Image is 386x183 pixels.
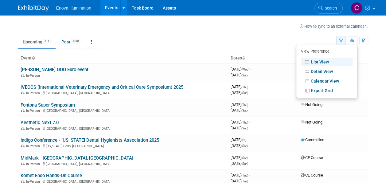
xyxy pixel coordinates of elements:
[249,102,250,107] span: -
[228,53,298,63] th: Dates
[21,84,183,90] a: IVECCS (International Veterinary Emergency and Critical Care Symposium) 2025
[26,144,42,148] span: In-Person
[249,84,250,89] span: -
[241,174,248,177] span: (Tue)
[21,90,226,95] div: [GEOGRAPHIC_DATA], [GEOGRAPHIC_DATA]
[71,39,80,43] span: 1180
[248,155,249,160] span: -
[314,3,343,14] a: Search
[231,108,248,112] span: [DATE]
[241,68,249,71] span: (Wed)
[241,109,248,112] span: (Sat)
[18,5,49,11] img: ExhibitDay
[231,137,248,142] span: [DATE]
[241,180,248,183] span: (Tue)
[43,39,51,43] span: 217
[21,120,59,125] a: Aesthetic Next 7.0
[241,127,248,130] span: (Sun)
[21,127,25,130] img: In-Person Event
[249,173,250,177] span: -
[249,120,250,124] span: -
[241,103,248,107] span: (Thu)
[26,91,42,95] span: In-Person
[231,102,250,107] span: [DATE]
[21,109,25,112] img: In-Person Event
[241,74,248,77] span: (Sat)
[21,173,82,178] a: Komet Endo Hands-On Course
[301,77,353,85] a: Calendar View
[32,55,35,60] a: Sort by Event Name
[241,91,248,95] span: (Sun)
[241,162,248,165] span: (Sun)
[26,74,42,78] span: In-Person
[57,36,85,48] a: Past1180
[231,84,250,89] span: [DATE]
[231,155,249,160] span: [DATE]
[21,137,159,143] a: Indigo Conference - [US_STATE] Dental Hygienists Association 2025
[21,126,226,131] div: [GEOGRAPHIC_DATA], [GEOGRAPHIC_DATA]
[18,36,56,48] a: Upcoming217
[21,162,25,165] img: In-Person Event
[351,2,362,14] img: Colin Bushell
[21,144,25,147] img: In-Person Event
[301,102,322,107] span: Not Going
[231,90,248,95] span: [DATE]
[300,24,368,29] a: How to sync to an external calendar...
[21,102,75,108] a: Fontona Super Symposium
[231,143,248,148] span: [DATE]
[231,120,250,124] span: [DATE]
[231,161,248,166] span: [DATE]
[301,86,353,95] a: Expert Grid
[301,173,323,177] span: CE Course
[26,127,42,131] span: In-Person
[21,180,25,183] img: In-Person Event
[21,91,25,94] img: In-Person Event
[241,138,246,142] span: (Fri)
[301,58,353,66] a: List View
[231,67,251,71] span: [DATE]
[242,55,245,60] a: Sort by Start Date
[26,162,42,166] span: In-Person
[21,155,133,161] a: MidMark - [GEOGRAPHIC_DATA], [GEOGRAPHIC_DATA]
[301,120,322,124] span: Not Going
[301,47,353,57] div: View Preference:
[231,73,248,77] span: [DATE]
[231,126,248,130] span: [DATE]
[301,137,324,142] span: Committed
[21,74,25,77] img: In-Person Event
[301,155,323,160] span: CE Course
[21,67,88,72] a: [PERSON_NAME] OOO Euro event
[231,173,250,177] span: [DATE]
[241,144,248,148] span: (Sat)
[21,108,226,113] div: [GEOGRAPHIC_DATA], [GEOGRAPHIC_DATA]
[26,109,42,113] span: In-Person
[21,143,226,148] div: [US_STATE] Dells, [GEOGRAPHIC_DATA]
[241,121,248,124] span: (Thu)
[21,161,226,166] div: [GEOGRAPHIC_DATA], [GEOGRAPHIC_DATA]
[241,85,248,89] span: (Thu)
[323,6,337,10] span: Search
[241,156,248,160] span: (Sat)
[301,67,353,76] a: Detail View
[56,6,91,10] span: Enova Illumination
[247,137,248,142] span: -
[18,53,228,63] th: Event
